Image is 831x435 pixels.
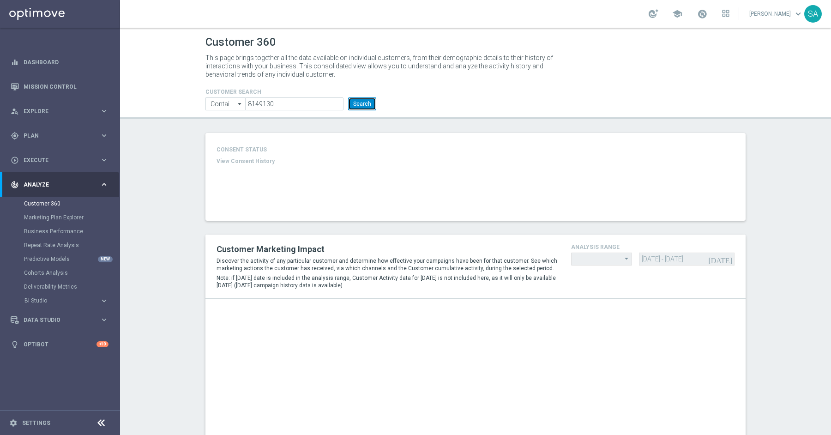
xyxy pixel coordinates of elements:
a: Settings [22,420,50,426]
i: arrow_drop_down [235,98,245,110]
a: [PERSON_NAME]keyboard_arrow_down [748,7,804,21]
div: Cohorts Analysis [24,266,119,280]
span: school [672,9,682,19]
i: keyboard_arrow_right [100,131,108,140]
button: Data Studio keyboard_arrow_right [10,316,109,324]
i: lightbulb [11,340,19,349]
div: +10 [96,341,108,347]
button: View Consent History [217,157,275,165]
div: Predictive Models [24,252,119,266]
button: BI Studio keyboard_arrow_right [24,297,109,304]
p: Note: if [DATE] date is included in the analysis range, Customer Activity data for [DATE] is not ... [217,274,557,289]
a: Marketing Plan Explorer [24,214,96,221]
a: Cohorts Analysis [24,269,96,277]
button: Search [348,97,376,110]
i: keyboard_arrow_right [100,107,108,115]
span: Plan [24,133,100,139]
i: arrow_drop_down [622,253,632,265]
button: track_changes Analyze keyboard_arrow_right [10,181,109,188]
a: Business Performance [24,228,96,235]
i: equalizer [11,58,19,66]
h4: CUSTOMER SEARCH [205,89,376,95]
i: settings [9,419,18,427]
span: Execute [24,157,100,163]
button: gps_fixed Plan keyboard_arrow_right [10,132,109,139]
div: BI Studio [24,294,119,308]
div: NEW [98,256,113,262]
div: Explore [11,107,100,115]
button: play_circle_outline Execute keyboard_arrow_right [10,157,109,164]
i: play_circle_outline [11,156,19,164]
button: person_search Explore keyboard_arrow_right [10,108,109,115]
div: Customer 360 [24,197,119,211]
a: Mission Control [24,74,108,99]
i: keyboard_arrow_right [100,296,108,305]
a: Repeat Rate Analysis [24,242,96,249]
span: BI Studio [24,298,90,303]
div: SA [804,5,822,23]
a: Predictive Models [24,255,96,263]
i: keyboard_arrow_right [100,156,108,164]
i: track_changes [11,181,19,189]
button: Mission Control [10,83,109,91]
input: Contains [205,97,245,110]
div: Data Studio [11,316,100,324]
a: Customer 360 [24,200,96,207]
div: Marketing Plan Explorer [24,211,119,224]
i: person_search [11,107,19,115]
div: Mission Control [11,74,108,99]
button: lightbulb Optibot +10 [10,341,109,348]
span: Analyze [24,182,100,187]
p: This page brings together all the data available on individual customers, from their demographic ... [205,54,561,79]
h4: CONSENT STATUS [217,146,325,153]
span: keyboard_arrow_down [793,9,803,19]
div: Business Performance [24,224,119,238]
h2: Customer Marketing Impact [217,244,557,255]
div: BI Studio [24,298,100,303]
a: Dashboard [24,50,108,74]
i: keyboard_arrow_right [100,315,108,324]
i: gps_fixed [11,132,19,140]
span: Explore [24,109,100,114]
input: Enter CID, Email, name or phone [245,97,343,110]
div: Repeat Rate Analysis [24,238,119,252]
div: Optibot [11,332,108,356]
h4: analysis range [571,244,735,250]
h1: Customer 360 [205,36,746,49]
a: Deliverability Metrics [24,283,96,290]
p: Discover the activity of any particular customer and determine how effective your campaigns have ... [217,257,557,272]
div: Plan [11,132,100,140]
span: Data Studio [24,317,100,323]
i: keyboard_arrow_right [100,180,108,189]
button: equalizer Dashboard [10,59,109,66]
div: Execute [11,156,100,164]
div: Deliverability Metrics [24,280,119,294]
a: Optibot [24,332,96,356]
div: Dashboard [11,50,108,74]
div: Analyze [11,181,100,189]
